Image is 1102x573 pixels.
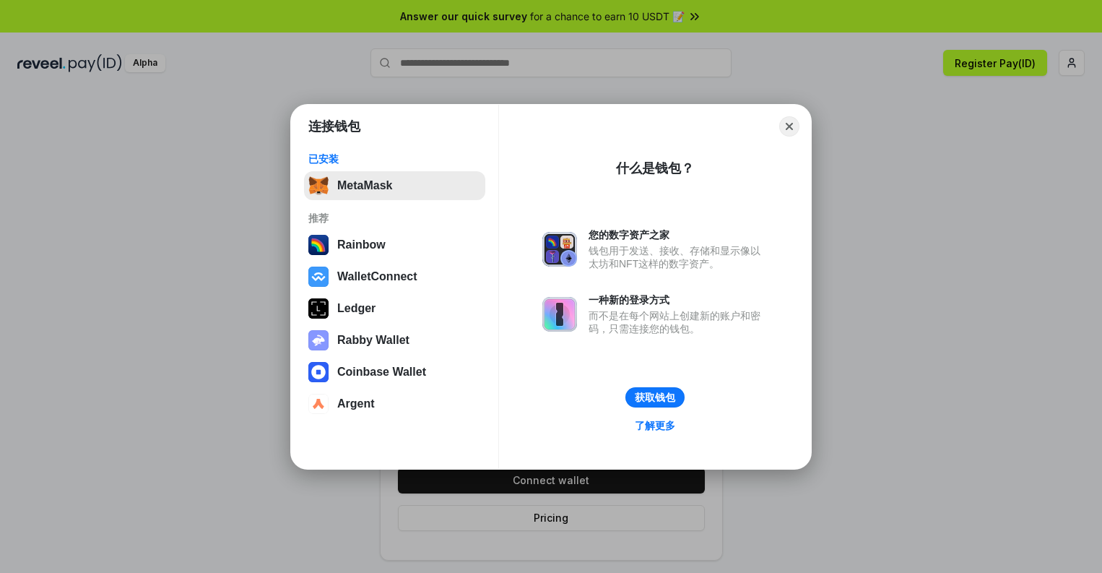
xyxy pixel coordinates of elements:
a: 了解更多 [626,416,684,435]
button: Ledger [304,294,485,323]
button: Coinbase Wallet [304,358,485,387]
button: Rainbow [304,231,485,259]
div: 已安装 [308,152,481,165]
img: svg+xml,%3Csvg%20fill%3D%22none%22%20height%3D%2233%22%20viewBox%3D%220%200%2035%2033%22%20width%... [308,176,329,196]
div: 了解更多 [635,419,675,432]
img: svg+xml,%3Csvg%20xmlns%3D%22http%3A%2F%2Fwww.w3.org%2F2000%2Fsvg%22%20fill%3D%22none%22%20viewBox... [542,297,577,332]
button: MetaMask [304,171,485,200]
button: WalletConnect [304,262,485,291]
button: Close [779,116,799,137]
img: svg+xml,%3Csvg%20width%3D%2228%22%20height%3D%2228%22%20viewBox%3D%220%200%2028%2028%22%20fill%3D... [308,394,329,414]
div: Rabby Wallet [337,334,409,347]
div: MetaMask [337,179,392,192]
div: 而不是在每个网站上创建新的账户和密码，只需连接您的钱包。 [589,309,768,335]
button: Argent [304,389,485,418]
div: Rainbow [337,238,386,251]
img: svg+xml,%3Csvg%20xmlns%3D%22http%3A%2F%2Fwww.w3.org%2F2000%2Fsvg%22%20width%3D%2228%22%20height%3... [308,298,329,319]
img: svg+xml,%3Csvg%20width%3D%22120%22%20height%3D%22120%22%20viewBox%3D%220%200%20120%20120%22%20fil... [308,235,329,255]
div: 什么是钱包？ [616,160,694,177]
div: Argent [337,397,375,410]
div: 您的数字资产之家 [589,228,768,241]
h1: 连接钱包 [308,118,360,135]
img: svg+xml,%3Csvg%20xmlns%3D%22http%3A%2F%2Fwww.w3.org%2F2000%2Fsvg%22%20fill%3D%22none%22%20viewBox... [308,330,329,350]
div: Coinbase Wallet [337,366,426,379]
button: Rabby Wallet [304,326,485,355]
div: 获取钱包 [635,391,675,404]
div: Ledger [337,302,376,315]
img: svg+xml,%3Csvg%20width%3D%2228%22%20height%3D%2228%22%20viewBox%3D%220%200%2028%2028%22%20fill%3D... [308,362,329,382]
img: svg+xml,%3Csvg%20width%3D%2228%22%20height%3D%2228%22%20viewBox%3D%220%200%2028%2028%22%20fill%3D... [308,267,329,287]
div: WalletConnect [337,270,417,283]
button: 获取钱包 [625,387,685,408]
div: 一种新的登录方式 [589,293,768,306]
img: svg+xml,%3Csvg%20xmlns%3D%22http%3A%2F%2Fwww.w3.org%2F2000%2Fsvg%22%20fill%3D%22none%22%20viewBox... [542,232,577,267]
div: 推荐 [308,212,481,225]
div: 钱包用于发送、接收、存储和显示像以太坊和NFT这样的数字资产。 [589,244,768,270]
